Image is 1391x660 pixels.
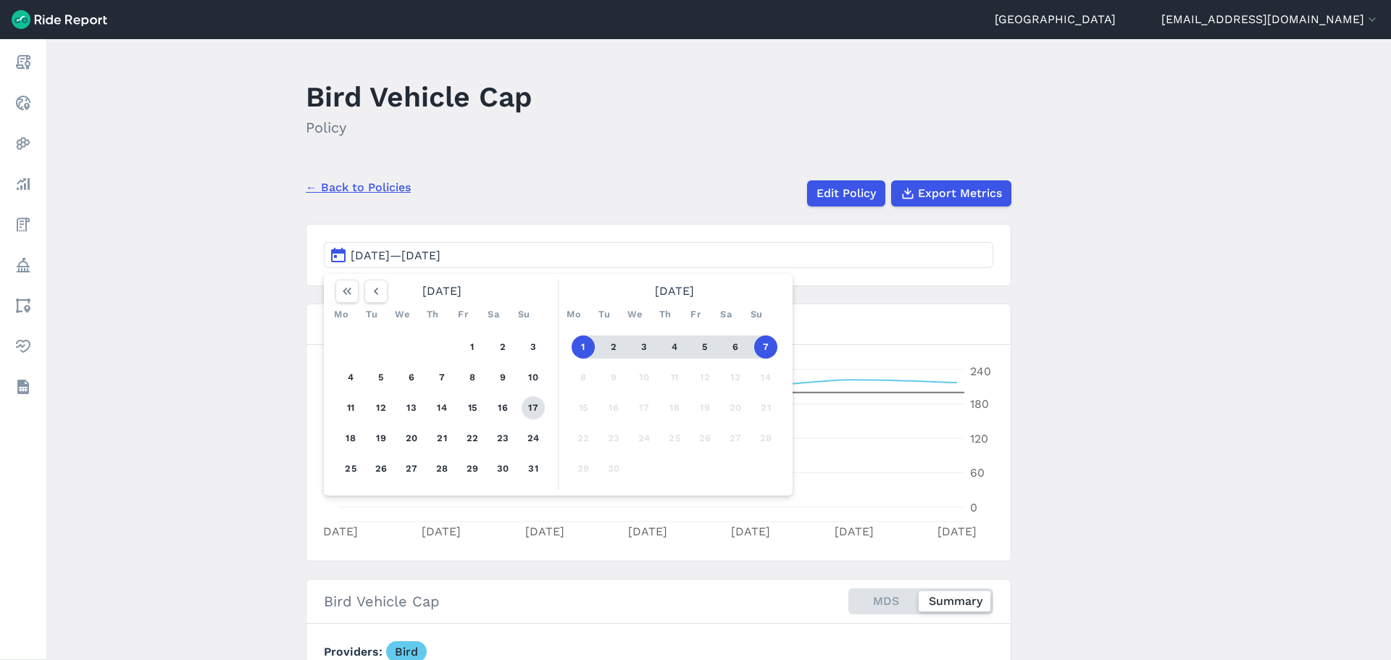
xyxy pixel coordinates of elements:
[339,457,362,480] button: 25
[731,525,770,538] tspan: [DATE]
[512,303,535,326] div: Su
[663,335,686,359] button: 4
[572,366,595,389] button: 8
[400,427,423,450] button: 20
[572,427,595,450] button: 22
[430,457,454,480] button: 28
[572,396,595,419] button: 15
[807,180,885,206] a: Edit Policy
[10,130,36,156] a: Heatmaps
[430,396,454,419] button: 14
[390,303,414,326] div: We
[970,466,985,480] tspan: 60
[525,525,564,538] tspan: [DATE]
[632,427,656,450] button: 24
[684,303,707,326] div: Fr
[491,366,514,389] button: 9
[339,366,362,389] button: 4
[623,303,646,326] div: We
[693,427,717,450] button: 26
[324,590,440,612] h2: Bird Vehicle Cap
[10,49,36,75] a: Report
[602,366,625,389] button: 9
[10,252,36,278] a: Policy
[970,397,989,411] tspan: 180
[400,457,423,480] button: 27
[491,396,514,419] button: 16
[430,427,454,450] button: 21
[324,645,386,659] span: Providers
[970,432,988,446] tspan: 120
[918,185,1002,202] span: Export Metrics
[12,10,107,29] img: Ride Report
[482,303,505,326] div: Sa
[970,364,991,378] tspan: 240
[632,366,656,389] button: 10
[754,427,777,450] button: 28
[421,303,444,326] div: Th
[400,366,423,389] button: 6
[693,366,717,389] button: 12
[461,366,484,389] button: 8
[306,117,532,138] h2: Policy
[451,303,475,326] div: Fr
[562,280,787,303] div: [DATE]
[461,457,484,480] button: 29
[422,525,461,538] tspan: [DATE]
[754,335,777,359] button: 7
[891,180,1011,206] button: Export Metrics
[663,427,686,450] button: 25
[461,427,484,450] button: 22
[745,303,768,326] div: Su
[10,90,36,116] a: Realtime
[754,396,777,419] button: 21
[461,396,484,419] button: 15
[714,303,738,326] div: Sa
[306,179,411,196] a: ← Back to Policies
[319,525,358,538] tspan: [DATE]
[937,525,977,538] tspan: [DATE]
[330,303,353,326] div: Mo
[10,374,36,400] a: Datasets
[461,335,484,359] button: 1
[10,171,36,197] a: Analyze
[562,303,585,326] div: Mo
[593,303,616,326] div: Tu
[1161,11,1379,28] button: [EMAIL_ADDRESS][DOMAIN_NAME]
[835,525,874,538] tspan: [DATE]
[491,335,514,359] button: 2
[351,248,440,262] span: [DATE]—[DATE]
[724,335,747,359] button: 6
[10,212,36,238] a: Fees
[632,396,656,419] button: 17
[522,335,545,359] button: 3
[572,457,595,480] button: 29
[522,427,545,450] button: 24
[724,427,747,450] button: 27
[369,396,393,419] button: 12
[369,366,393,389] button: 5
[522,396,545,419] button: 17
[724,366,747,389] button: 13
[632,335,656,359] button: 3
[360,303,383,326] div: Tu
[324,242,993,268] button: [DATE]—[DATE]
[400,396,423,419] button: 13
[663,366,686,389] button: 11
[369,457,393,480] button: 26
[995,11,1116,28] a: [GEOGRAPHIC_DATA]
[572,335,595,359] button: 1
[693,335,717,359] button: 5
[10,333,36,359] a: Health
[724,396,747,419] button: 20
[602,396,625,419] button: 16
[522,457,545,480] button: 31
[491,457,514,480] button: 30
[970,501,977,514] tspan: 0
[522,366,545,389] button: 10
[653,303,677,326] div: Th
[306,77,532,117] h1: Bird Vehicle Cap
[369,427,393,450] button: 19
[602,427,625,450] button: 23
[693,396,717,419] button: 19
